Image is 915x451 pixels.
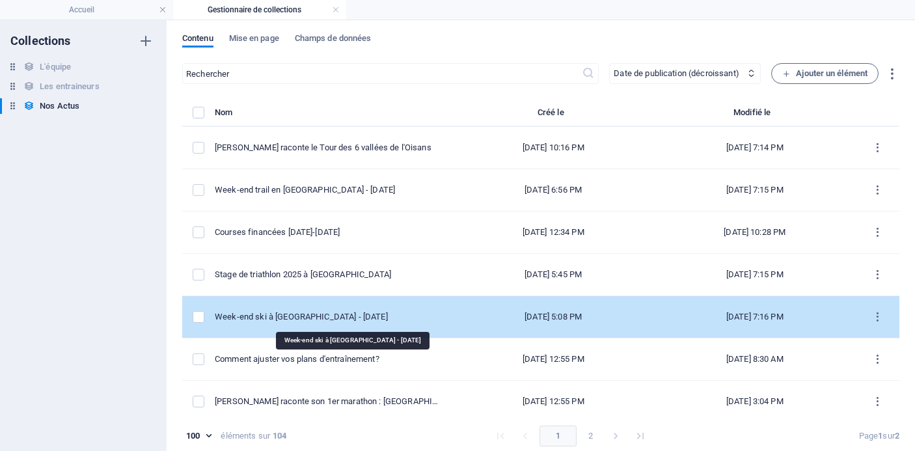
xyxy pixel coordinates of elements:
[463,226,644,238] div: [DATE] 12:34 PM
[463,184,644,196] div: [DATE] 6:56 PM
[463,142,644,154] div: [DATE] 10:16 PM
[664,226,845,238] div: [DATE] 10:28 PM
[463,396,644,407] div: [DATE] 12:55 PM
[771,63,879,84] button: Ajouter un élément
[295,31,372,49] span: Champs de données
[173,3,346,17] h4: Gestionnaire de collections
[10,33,71,49] h6: Collections
[40,79,99,94] h6: Les entraineurs
[215,311,442,323] div: Week-end ski à [GEOGRAPHIC_DATA] - [DATE]
[182,31,213,49] span: Contenu
[580,426,601,446] button: Go to page 2
[229,31,279,49] span: Mise en page
[182,430,215,442] div: 100
[463,353,644,365] div: [DATE] 12:55 PM
[664,269,845,280] div: [DATE] 7:15 PM
[138,33,154,49] i: Créer une nouvelle collection
[859,430,899,442] div: Page sur
[782,66,867,81] span: Ajouter un élément
[215,142,442,154] div: François raconte le Tour des 6 vallées de l'Oisans
[215,396,442,407] div: Audrey raconte son 1er marathon : Séville 2024
[215,184,442,196] div: Week-end trail en Chartreuse - juin 2025
[878,431,882,441] strong: 1
[664,311,845,323] div: [DATE] 7:16 PM
[654,105,856,127] th: Modifié le
[215,105,452,127] th: Nom
[463,311,644,323] div: [DATE] 5:08 PM
[40,98,79,114] h6: Nos Actus
[664,396,845,407] div: [DATE] 3:04 PM
[664,142,845,154] div: [DATE] 7:14 PM
[664,353,845,365] div: [DATE] 8:30 AM
[273,430,286,442] strong: 104
[182,63,582,84] input: Rechercher
[452,105,654,127] th: Créé le
[215,353,442,365] div: Comment ajuster vos plans d'entraînement?
[895,431,899,441] strong: 2
[605,426,626,446] button: Go to next page
[215,269,442,280] div: Stage de triathlon 2025 à Millau
[488,426,653,446] nav: pagination navigation
[630,426,651,446] button: Go to last page
[463,269,644,280] div: [DATE] 5:45 PM
[539,426,577,446] button: page 1
[221,430,270,442] div: éléments sur
[215,226,442,238] div: Courses financées [DATE]-[DATE]
[40,59,71,75] h6: L'équipe
[664,184,845,196] div: [DATE] 7:15 PM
